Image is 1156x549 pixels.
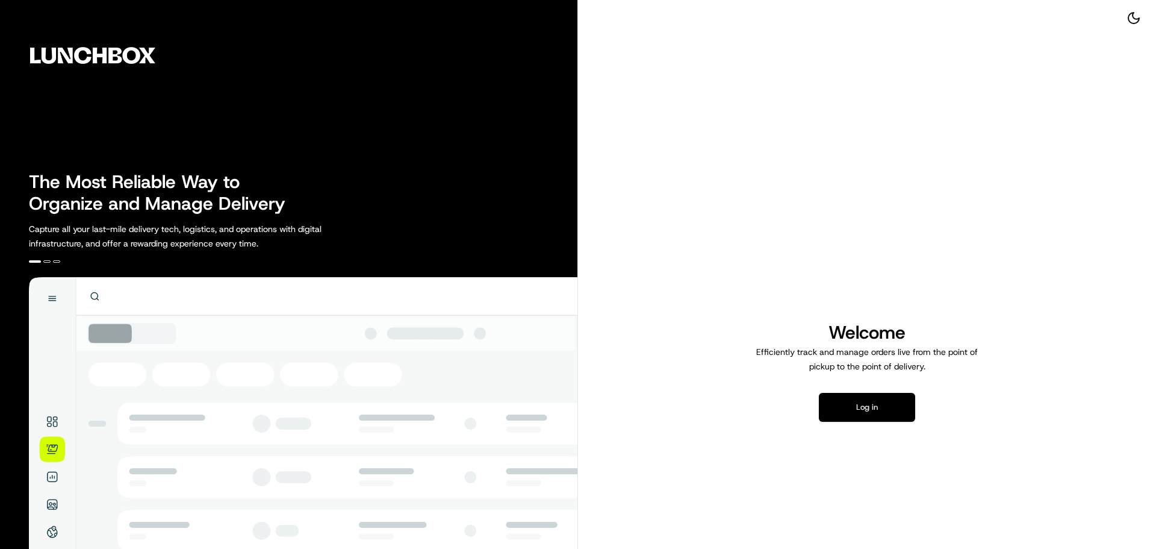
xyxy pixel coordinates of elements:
img: Company Logo [7,7,178,104]
p: Capture all your last-mile delivery tech, logistics, and operations with digital infrastructure, ... [29,222,376,251]
p: Efficiently track and manage orders live from the point of pickup to the point of delivery. [751,345,983,374]
button: Log in [819,393,915,422]
h1: Welcome [751,321,983,345]
h2: The Most Reliable Way to Organize and Manage Delivery [29,171,299,215]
